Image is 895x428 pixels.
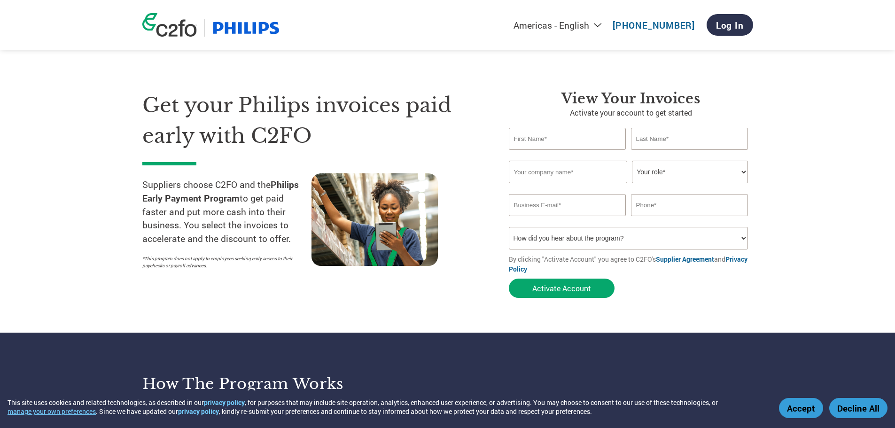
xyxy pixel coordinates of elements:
input: Your company name* [509,161,627,183]
div: Inavlid Email Address [509,217,626,223]
h3: View Your Invoices [509,90,753,107]
select: Title/Role [632,161,748,183]
button: manage your own preferences [8,407,96,416]
a: Privacy Policy [509,255,747,273]
input: Last Name* [631,128,748,150]
div: Invalid company name or company name is too long [509,184,748,190]
div: Inavlid Phone Number [631,217,748,223]
img: c2fo logo [142,13,197,37]
input: Invalid Email format [509,194,626,216]
input: First Name* [509,128,626,150]
strong: Philips Early Payment Program [142,179,299,204]
a: privacy policy [178,407,219,416]
div: Invalid last name or last name is too long [631,151,748,157]
h1: Get your Philips invoices paid early with C2FO [142,90,481,151]
a: Log In [707,14,753,36]
button: Decline All [829,398,887,418]
h3: How the program works [142,374,436,393]
div: Invalid first name or first name is too long [509,151,626,157]
p: *This program does not apply to employees seeking early access to their paychecks or payroll adva... [142,255,302,269]
a: Supplier Agreement [656,255,714,264]
a: [PHONE_NUMBER] [613,19,695,31]
button: Activate Account [509,279,615,298]
p: Activate your account to get started [509,107,753,118]
a: privacy policy [204,398,245,407]
div: This site uses cookies and related technologies, as described in our , for purposes that may incl... [8,398,765,416]
input: Phone* [631,194,748,216]
p: By clicking "Activate Account" you agree to C2FO's and [509,254,753,274]
p: Suppliers choose C2FO and the to get paid faster and put more cash into their business. You selec... [142,178,311,246]
img: supply chain worker [311,173,438,266]
img: Philips [211,19,281,37]
button: Accept [779,398,823,418]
